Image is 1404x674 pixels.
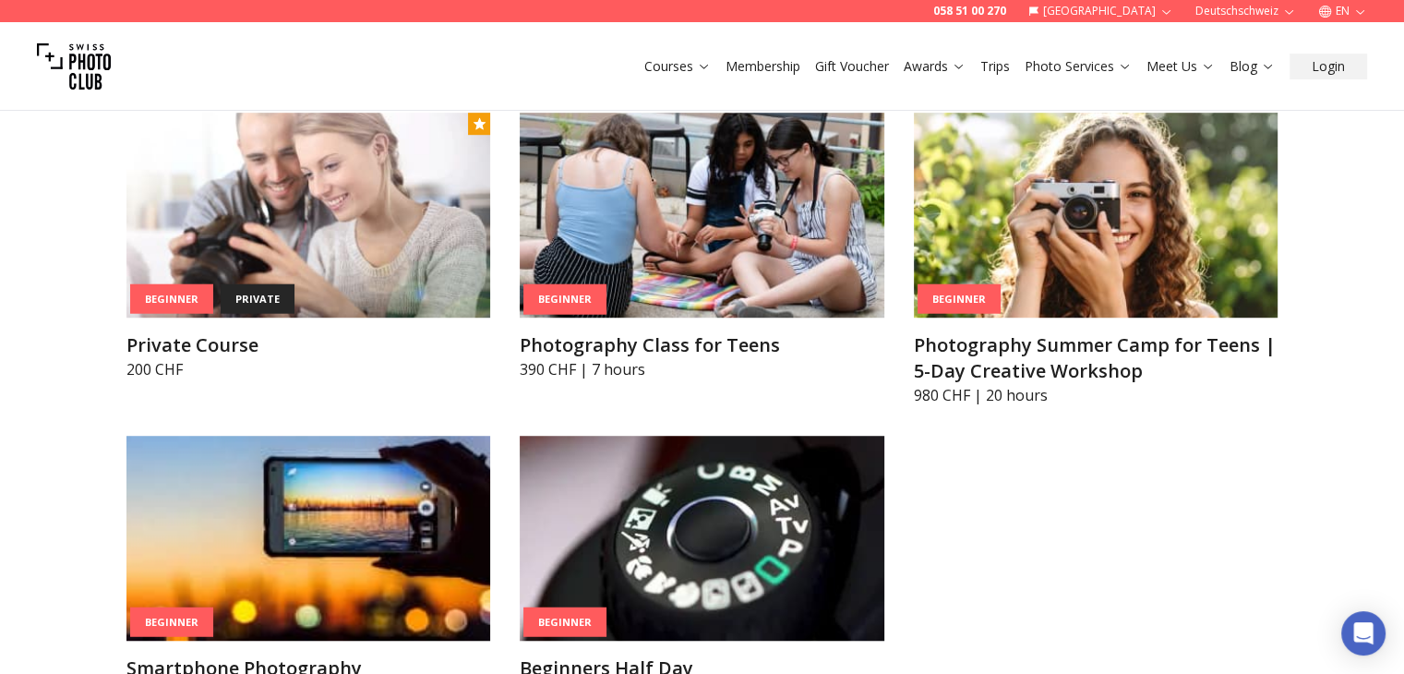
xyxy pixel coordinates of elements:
img: Swiss photo club [37,30,111,103]
div: Beginner [130,607,213,637]
div: private [221,283,294,314]
div: Beginner [918,283,1001,314]
a: Photo Services [1025,57,1132,76]
button: Courses [637,54,718,79]
a: Trips [980,57,1010,76]
div: Beginner [523,607,606,637]
button: Blog [1222,54,1282,79]
img: Beginners Half Day [520,436,884,641]
button: Gift Voucher [808,54,896,79]
a: Awards [904,57,966,76]
a: Gift Voucher [815,57,889,76]
button: Login [1290,54,1367,79]
a: Private CourseBeginnerprivatePrivate Course200 CHF [126,113,491,380]
p: 390 CHF | 7 hours [520,358,884,380]
h3: Photography Class for Teens [520,332,884,358]
a: Photography Class for TeensBeginnerPhotography Class for Teens390 CHF | 7 hours [520,113,884,380]
button: Trips [973,54,1017,79]
img: Smartphone Photography [126,436,491,641]
p: 200 CHF [126,358,491,380]
a: Meet Us [1146,57,1215,76]
div: Beginner [523,284,606,315]
a: Photography Summer Camp for Teens | 5-Day Creative WorkshopBeginnerPhotography Summer Camp for Te... [914,113,1278,406]
a: Courses [644,57,711,76]
a: 058 51 00 270 [933,4,1006,18]
img: Photography Summer Camp for Teens | 5-Day Creative Workshop [914,113,1278,318]
img: Photography Class for Teens [520,113,884,318]
button: Photo Services [1017,54,1139,79]
h3: Private Course [126,332,491,358]
a: Membership [726,57,800,76]
button: Awards [896,54,973,79]
p: 980 CHF | 20 hours [914,384,1278,406]
div: Open Intercom Messenger [1341,611,1386,656]
button: Membership [718,54,808,79]
a: Blog [1230,57,1275,76]
h3: Photography Summer Camp for Teens | 5-Day Creative Workshop [914,332,1278,384]
div: Beginner [130,283,213,314]
button: Meet Us [1139,54,1222,79]
img: Private Course [126,113,491,318]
